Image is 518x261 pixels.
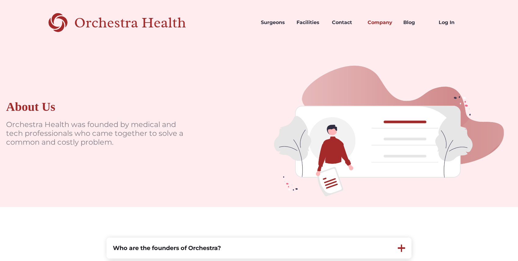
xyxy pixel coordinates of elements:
a: Blog [398,12,434,33]
strong: Who are the founders of Orchestra? [113,244,221,252]
p: Orchestra Health was founded by medical and tech professionals who came together to solve a commo... [6,120,189,146]
div: About Us [6,100,55,114]
a: Contact [327,12,363,33]
a: Facilities [292,12,327,33]
a: Surgeons [256,12,292,33]
img: doctors [259,45,518,207]
div: Orchestra Health [74,16,207,29]
a: Company [363,12,398,33]
a: home [49,12,207,33]
a: Log In [434,12,469,33]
